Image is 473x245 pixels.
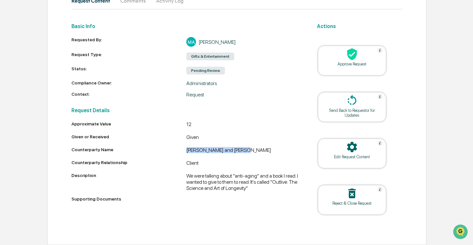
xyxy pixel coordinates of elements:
[6,82,17,92] img: Cece Ferraez
[377,48,383,53] img: Help
[186,37,196,47] div: MA
[71,23,301,29] h2: Basic Info
[377,94,383,99] img: Help
[57,88,70,93] span: [DATE]
[199,39,236,45] div: [PERSON_NAME]
[186,134,301,142] div: Given
[13,144,41,151] span: Data Lookup
[452,224,470,241] iframe: Open customer support
[71,37,187,47] div: Requested By:
[186,53,234,60] div: Gifts & Entertainment
[323,154,381,159] div: Edit Request Content
[6,145,12,150] div: 🔎
[186,80,301,86] div: Administrators
[109,51,117,59] button: Start new chat
[377,141,383,146] img: Help
[323,108,381,118] div: Send Back to Requestor for Updates
[186,160,301,168] div: Client
[57,105,70,110] span: [DATE]
[14,49,25,61] img: 1751574470498-79e402a7-3db9-40a0-906f-966fe37d0ed6
[71,107,301,113] h2: Request Details
[29,49,106,56] div: Start new chat
[186,67,225,74] div: Pending Review
[20,105,52,110] span: [PERSON_NAME]
[71,121,187,126] div: Approximate Value
[47,132,52,138] div: 🗄️
[20,88,52,93] span: [PERSON_NAME]
[6,14,117,24] p: How can we help?
[71,196,301,201] div: Supporting Documents
[4,142,43,153] a: 🔎Data Lookup
[64,160,78,165] span: Pylon
[29,56,88,61] div: We're available if you need us!
[71,147,187,152] div: Counterparty Name
[71,80,187,86] div: Compliance Owner:
[53,132,80,138] span: Attestations
[45,160,78,165] a: Powered byPylon
[71,92,187,98] div: Context:
[71,173,187,189] div: Description
[6,132,12,138] div: 🖐️
[71,134,187,139] div: Given or Received
[317,23,403,29] h2: Actions
[186,173,301,191] div: We were talking about "anti-aging" and a book I read. I wanted to give to them to read. It's call...
[44,129,82,141] a: 🗄️Attestations
[71,66,187,75] div: Status:
[186,147,301,155] div: [PERSON_NAME] and [PERSON_NAME]
[323,201,381,206] div: Reject & Close Request
[323,62,381,66] div: Approve Request
[53,105,56,110] span: •
[71,160,187,165] div: Counterparty Relationship
[6,99,17,109] img: Cece Ferraez
[53,88,56,93] span: •
[71,52,187,61] div: Request Type:
[6,49,18,61] img: 1746055101610-c473b297-6a78-478c-a979-82029cc54cd1
[186,121,301,129] div: 12
[4,129,44,141] a: 🖐️Preclearance
[100,70,117,78] button: See all
[6,72,43,77] div: Past conversations
[377,187,383,192] img: Help
[186,92,301,98] div: Request
[13,132,42,138] span: Preclearance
